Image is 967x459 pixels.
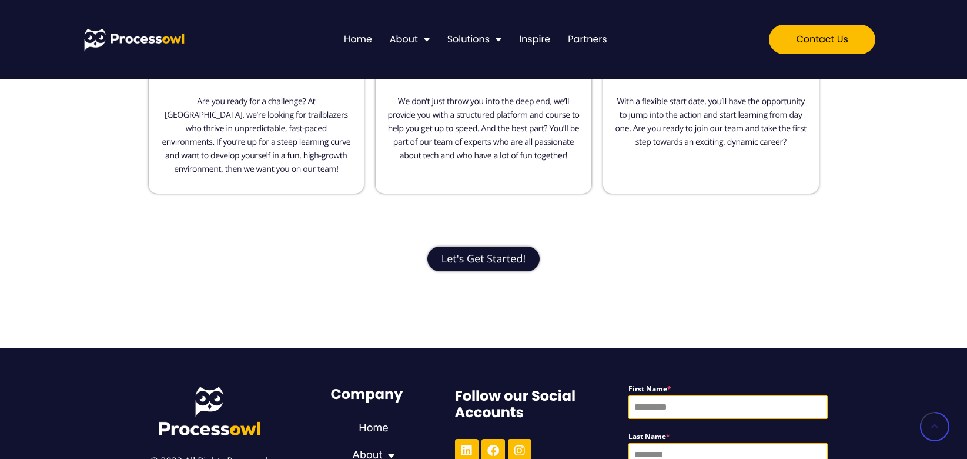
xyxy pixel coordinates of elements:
[447,32,501,47] a: Solutions
[628,383,828,395] label: First Name
[156,383,265,441] img: Process Owl Logo V2
[628,431,828,443] label: Last Name
[390,32,430,47] a: About
[344,32,372,47] a: Home
[769,25,875,54] a: Contact us
[319,415,429,442] a: Home
[387,95,580,162] h2: We don’t just throw you into the deep end, we’ll provide you with a structured platform and cours...
[344,32,607,47] nav: Menu
[519,32,550,47] a: Inspire
[568,32,607,47] a: Partners
[331,387,429,403] h6: Company
[796,35,848,44] span: Contact us
[427,247,540,271] a: Let's Get Started!
[160,95,353,176] h2: Are you ready for a challenge? At [GEOGRAPHIC_DATA], we’re looking for trailblazers who thrive in...
[455,388,617,421] h6: Follow our Social Accounts
[441,254,526,264] span: Let's Get Started!
[615,95,807,149] h2: With a flexible start date, you’ll have the opportunity to jump into the action and start learnin...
